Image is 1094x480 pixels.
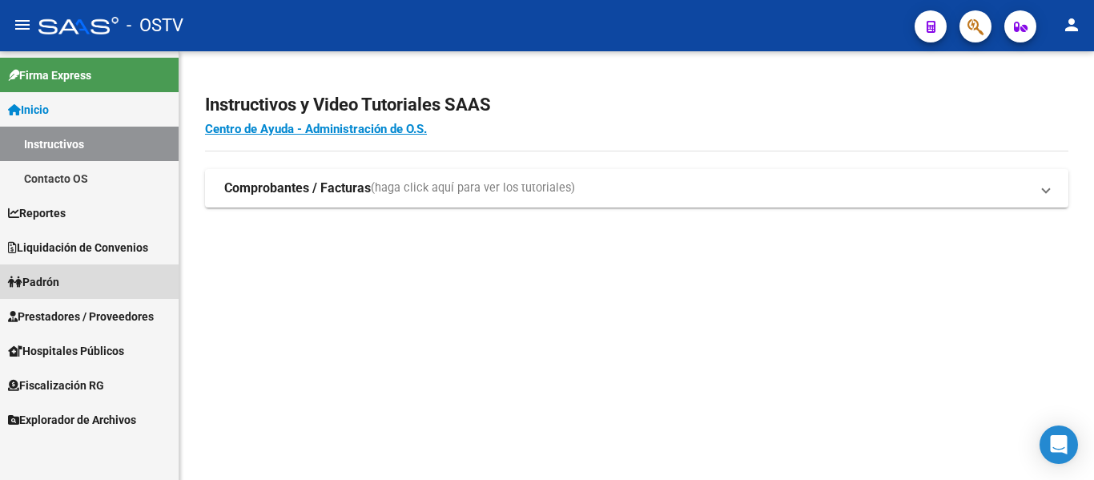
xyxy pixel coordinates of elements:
[224,179,371,197] strong: Comprobantes / Facturas
[371,179,575,197] span: (haga click aquí para ver los tutoriales)
[8,411,136,429] span: Explorador de Archivos
[8,67,91,84] span: Firma Express
[205,90,1068,120] h2: Instructivos y Video Tutoriales SAAS
[8,273,59,291] span: Padrón
[8,204,66,222] span: Reportes
[8,308,154,325] span: Prestadores / Proveedores
[8,377,104,394] span: Fiscalización RG
[1040,426,1078,464] div: Open Intercom Messenger
[205,169,1068,208] mat-expansion-panel-header: Comprobantes / Facturas(haga click aquí para ver los tutoriales)
[8,101,49,119] span: Inicio
[1062,15,1081,34] mat-icon: person
[205,122,427,136] a: Centro de Ayuda - Administración de O.S.
[8,239,148,256] span: Liquidación de Convenios
[13,15,32,34] mat-icon: menu
[8,342,124,360] span: Hospitales Públicos
[127,8,183,43] span: - OSTV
